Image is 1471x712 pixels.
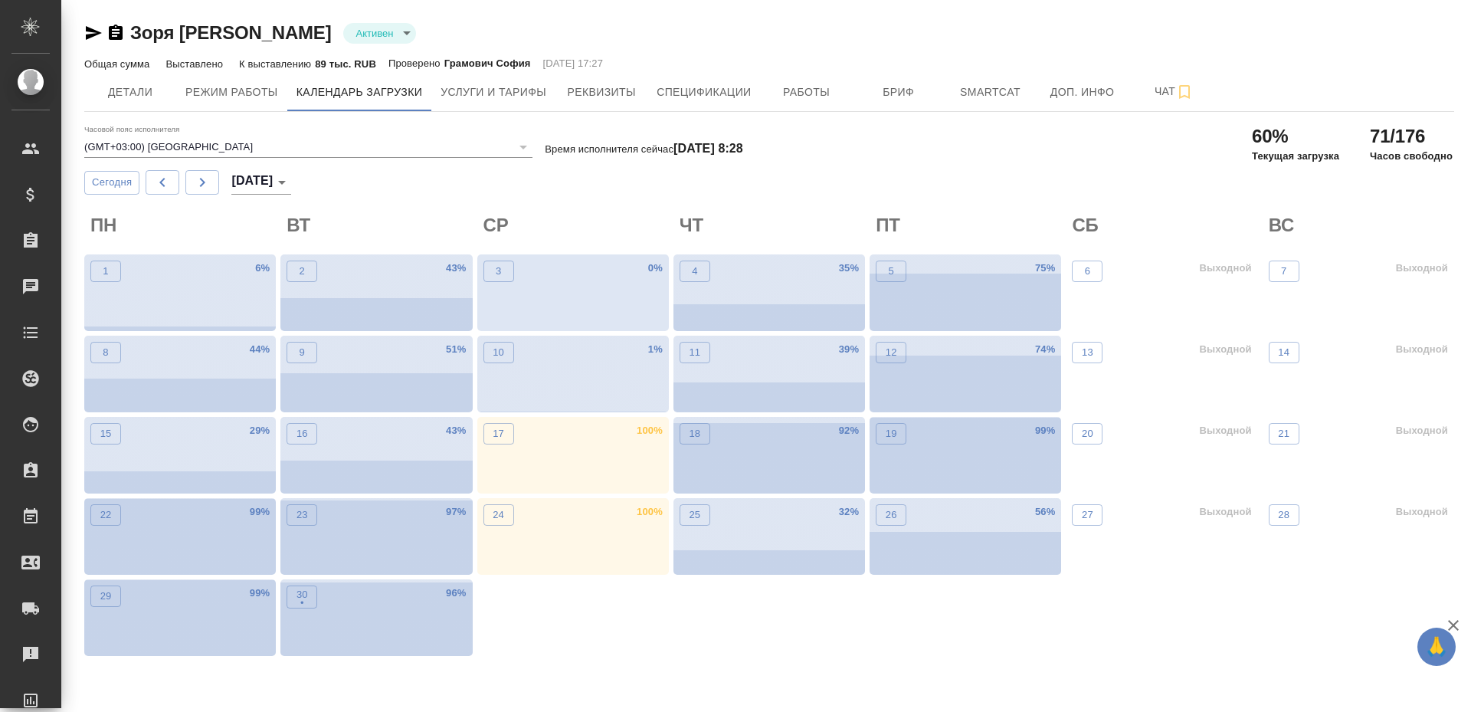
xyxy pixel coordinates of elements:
[770,83,844,102] span: Работы
[287,586,317,609] button: 30•
[296,587,308,602] p: 30
[483,423,514,445] button: 17
[637,423,663,438] p: 100 %
[1269,213,1454,238] h2: ВС
[84,58,153,70] p: Общая сумма
[287,504,317,526] button: 23
[90,213,276,238] h2: ПН
[543,56,604,71] p: [DATE] 17:27
[954,83,1027,102] span: Smartcat
[90,504,121,526] button: 22
[680,342,710,363] button: 11
[255,261,270,276] p: 6 %
[250,586,270,601] p: 99 %
[287,213,472,238] h2: ВТ
[862,83,935,102] span: Бриф
[1035,504,1055,520] p: 56 %
[1082,507,1093,523] p: 27
[689,426,700,441] p: 18
[888,264,893,279] p: 5
[1072,342,1102,363] button: 13
[496,264,501,279] p: 3
[90,423,121,445] button: 15
[483,504,514,526] button: 24
[483,342,514,363] button: 10
[300,264,305,279] p: 2
[1396,504,1448,520] p: Выходной
[1072,261,1102,282] button: 6
[839,342,859,357] p: 39 %
[1199,261,1251,276] p: Выходной
[680,423,710,445] button: 18
[839,261,859,276] p: 35 %
[92,174,132,192] span: Сегодня
[250,504,270,520] p: 99 %
[343,23,416,44] div: Активен
[1138,82,1211,101] span: Чат
[100,426,112,441] p: 15
[444,56,531,71] p: Грамович София
[648,342,663,357] p: 1 %
[493,426,504,441] p: 17
[1396,342,1448,357] p: Выходной
[1269,423,1299,445] button: 21
[1082,345,1093,360] p: 13
[1252,124,1339,149] h2: 60%
[876,342,906,363] button: 12
[446,586,466,601] p: 96 %
[446,261,466,276] p: 43 %
[565,83,638,102] span: Реквизиты
[100,589,112,604] p: 29
[1281,264,1286,279] p: 7
[250,342,270,357] p: 44 %
[1199,504,1251,520] p: Выходной
[84,171,139,195] button: Сегодня
[1396,261,1448,276] p: Выходной
[93,83,167,102] span: Детали
[1199,423,1251,438] p: Выходной
[1278,507,1289,523] p: 28
[483,213,669,238] h2: СР
[296,83,423,102] span: Календарь загрузки
[446,504,466,520] p: 97 %
[493,507,504,523] p: 24
[315,58,376,70] p: 89 тыс. RUB
[1370,149,1453,164] p: Часов свободно
[876,213,1061,238] h2: ПТ
[1082,426,1093,441] p: 20
[1175,83,1194,101] svg: Подписаться
[84,126,180,133] label: Часовой пояс исполнителя
[1085,264,1090,279] p: 6
[90,261,121,282] button: 1
[90,586,121,607] button: 29
[886,345,897,360] p: 12
[680,213,865,238] h2: ЧТ
[1269,261,1299,282] button: 7
[441,83,546,102] span: Услуги и тарифы
[545,143,743,155] p: Время исполнителя сейчас
[1370,124,1453,149] h2: 71/176
[1423,631,1450,663] span: 🙏
[689,345,700,360] p: 11
[1035,423,1055,438] p: 99 %
[296,596,308,611] p: •
[1396,423,1448,438] p: Выходной
[296,426,308,441] p: 16
[1278,426,1289,441] p: 21
[287,342,317,363] button: 9
[100,507,112,523] p: 22
[689,507,700,523] p: 25
[1417,628,1456,666] button: 🙏
[839,504,859,520] p: 32 %
[287,261,317,282] button: 2
[1035,342,1055,357] p: 74 %
[876,261,906,282] button: 5
[876,423,906,445] button: 19
[287,423,317,445] button: 16
[300,345,305,360] p: 9
[886,426,897,441] p: 19
[185,83,278,102] span: Режим работы
[1072,423,1102,445] button: 20
[103,345,108,360] p: 8
[680,261,710,282] button: 4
